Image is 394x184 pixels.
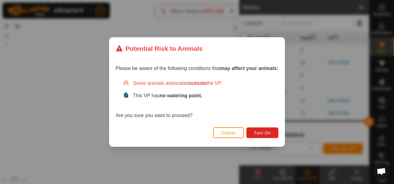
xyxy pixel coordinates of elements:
div: Some animals are [123,80,278,87]
strong: may affect your animals: [220,66,278,71]
div: Open chat [373,163,390,180]
span: Please be aware of the following conditions that [116,66,278,71]
strong: no watering point. [160,93,202,98]
span: This VP has [133,93,202,98]
strong: outside [189,81,207,86]
span: Cancel [221,130,236,135]
div: Are you sure you want to proceed? [116,80,278,119]
span: located the VP. [173,81,222,86]
button: Turn On [246,127,278,138]
button: Cancel [213,127,244,138]
span: Turn On [254,130,271,135]
div: Potential Risk to Animals [116,44,203,53]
